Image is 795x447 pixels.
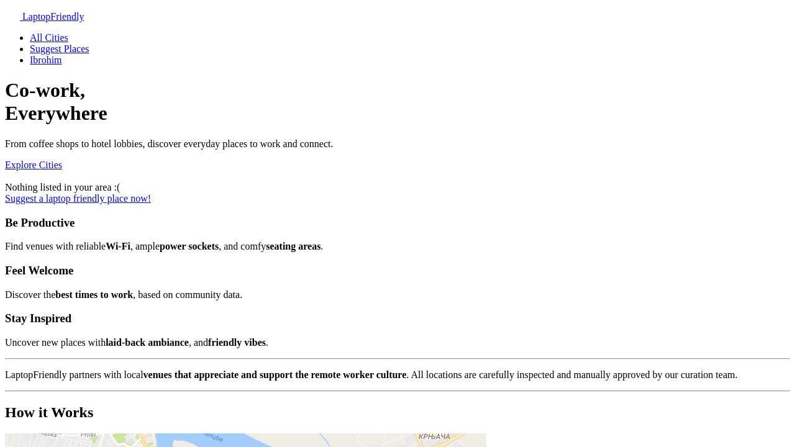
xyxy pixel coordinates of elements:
[5,369,790,381] p: LaptopFriendly partners with local . All locations are carefully inspected and manually approved ...
[30,32,68,43] a: All Cities
[5,79,790,125] h1: Co-work, Everywhere
[30,55,62,65] a: Ibrohim
[5,216,790,230] h3: Be Productive
[55,289,133,300] strong: best times to work
[5,289,790,300] p: Discover the , based on community data.
[5,337,790,348] p: Uncover new places with , and .
[50,11,84,22] span: Friendly
[5,138,790,150] p: From coffee shops to hotel lobbies, discover everyday places to work and connect.
[106,241,130,251] strong: Wi-Fi
[5,264,790,278] h3: Feel Welcome
[5,241,790,252] p: Find venues with reliable , ample , and comfy .
[160,241,219,251] strong: power sockets
[208,337,266,348] strong: friendly vibes
[30,43,89,54] a: Suggest Places
[5,11,84,22] a: LaptopFriendly LaptopFriendly
[5,312,790,325] h3: Stay Inspired
[106,337,189,348] strong: laid-back ambiance
[5,5,20,20] img: LaptopFriendly
[5,138,790,204] div: Nothing listed in your area :(
[5,404,790,421] h2: How it Works
[22,11,50,22] span: Laptop
[143,369,407,380] strong: venues that appreciate and support the remote worker culture
[5,160,62,170] a: Explore Cities
[5,193,151,204] a: Suggest a laptop friendly place now!
[266,241,320,251] strong: seating areas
